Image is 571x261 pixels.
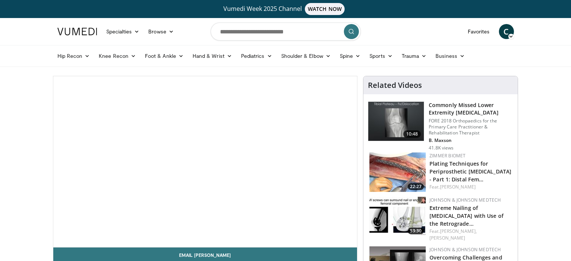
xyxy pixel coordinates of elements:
a: [PERSON_NAME], [440,228,477,234]
span: WATCH NOW [305,3,345,15]
a: Shoulder & Elbow [277,48,335,63]
div: Feat. [429,228,512,241]
h3: Commonly Missed Lower Extremity [MEDICAL_DATA] [429,101,513,116]
input: Search topics, interventions [211,23,361,41]
img: 4aa379b6-386c-4fb5-93ee-de5617843a87.150x105_q85_crop-smart_upscale.jpg [368,102,424,141]
span: 10:48 [403,130,421,138]
img: d9a74720-ed1c-49b9-8259-0b05c72e3d51.150x105_q85_crop-smart_upscale.jpg [369,152,426,192]
a: C [499,24,514,39]
a: Pediatrics [237,48,277,63]
a: Johnson & Johnson MedTech [429,197,501,203]
img: VuMedi Logo [57,28,97,35]
a: Extreme Nailing of [MEDICAL_DATA] with Use of the Retrograde… [429,204,503,227]
a: Business [431,48,469,63]
span: 53:30 [408,228,424,234]
p: B. Maxson [429,137,513,143]
a: Browse [144,24,178,39]
a: Hip Recon [53,48,95,63]
a: Vumedi Week 2025 ChannelWATCH NOW [59,3,513,15]
a: Zimmer Biomet [429,152,466,159]
a: 22:27 [369,152,426,192]
a: Johnson & Johnson MedTech [429,246,501,253]
span: 22:27 [408,183,424,190]
a: Hand & Wrist [188,48,237,63]
a: Specialties [102,24,144,39]
a: Knee Recon [94,48,140,63]
a: Sports [365,48,397,63]
a: Trauma [397,48,431,63]
a: 53:30 [369,197,426,236]
a: Plating Techniques for Periprosthetic [MEDICAL_DATA] - Part 1: Distal Fem… [429,160,511,183]
a: 10:48 Commonly Missed Lower Extremity [MEDICAL_DATA] FORE 2018 Orthopaedics for the Primary Care ... [368,101,513,151]
a: Foot & Ankle [140,48,188,63]
p: 41.8K views [429,145,453,151]
p: FORE 2018 Orthopaedics for the Primary Care Practitioner & Rehabilitation Therapist [429,118,513,136]
div: Feat. [429,184,512,190]
h4: Related Videos [368,81,422,90]
a: [PERSON_NAME] [429,235,465,241]
video-js: Video Player [53,76,357,247]
img: 70d3341c-7180-4ac6-a1fb-92ff90186a6e.150x105_q85_crop-smart_upscale.jpg [369,197,426,236]
a: [PERSON_NAME] [440,184,476,190]
a: Favorites [463,24,494,39]
a: Spine [335,48,365,63]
